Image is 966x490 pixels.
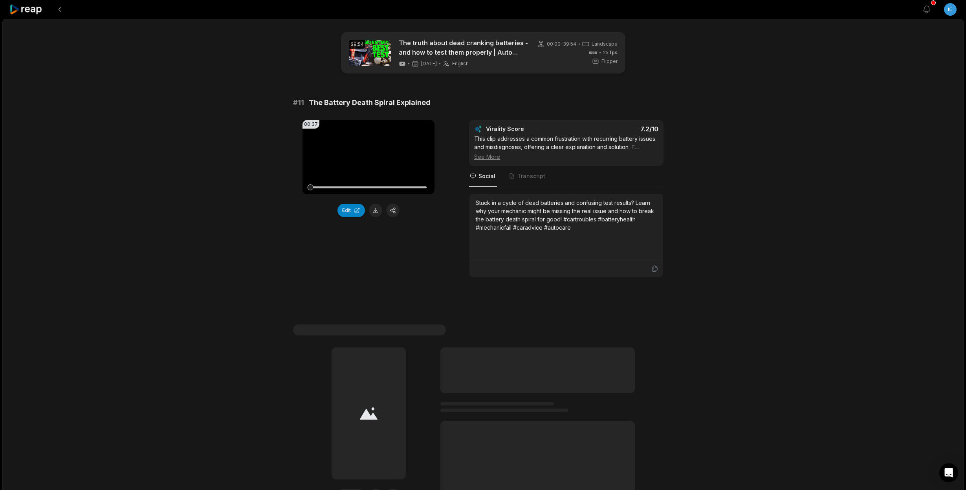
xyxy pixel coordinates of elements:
[421,61,437,67] span: [DATE]
[592,41,618,48] span: Landscape
[610,50,618,55] span: fps
[469,166,664,187] nav: Tabs
[574,125,659,133] div: 7.2 /10
[399,38,528,57] a: The truth about dead cranking batteries - and how to test them properly | Auto Expert [PERSON_NAME]
[474,153,658,161] div: See More
[601,58,618,65] span: Flipper
[452,61,469,67] span: English
[293,324,446,335] span: #1 Lorem ipsum dolor sit amet consecteturs
[476,199,657,232] div: Stuck in a cycle of dead batteries and confusing test results? Learn why your mechanic might be m...
[309,97,431,108] span: The Battery Death Spiral Explained
[939,463,958,482] div: Open Intercom Messenger
[478,172,495,180] span: Social
[547,41,576,48] span: 00:00 - 39:54
[337,204,365,217] button: Edit
[302,120,434,194] video: Your browser does not support mp4 format.
[474,134,658,161] div: This clip addresses a common frustration with recurring battery issues and misdiagnoses, offering...
[486,125,570,133] div: Virality Score
[517,172,545,180] span: Transcript
[603,49,618,56] span: 25
[293,97,304,108] span: # 11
